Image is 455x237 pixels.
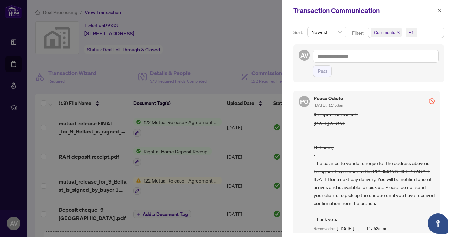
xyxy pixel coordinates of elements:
[293,29,305,36] p: Sort:
[409,29,414,36] div: +1
[300,97,308,106] span: PO
[313,65,332,77] button: Post
[311,27,342,37] span: Newest
[429,98,435,104] span: stop
[437,8,442,13] span: close
[314,102,344,108] span: [DATE], 11:53am
[337,226,387,232] span: [DATE], 11:53am
[314,120,435,223] span: [DATE] ALONE Hi There, The balance to vendor cheque for the address above is being sent by courie...
[374,29,395,36] span: Comments
[314,96,344,101] h5: Peace Odiete
[314,226,435,232] div: Removed on
[300,50,308,60] span: AV
[371,28,402,37] span: Comments
[352,29,365,37] p: Filter:
[396,31,400,34] span: close
[314,111,435,118] span: Requirement
[293,5,435,16] div: Transaction Communication
[428,213,448,234] button: Open asap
